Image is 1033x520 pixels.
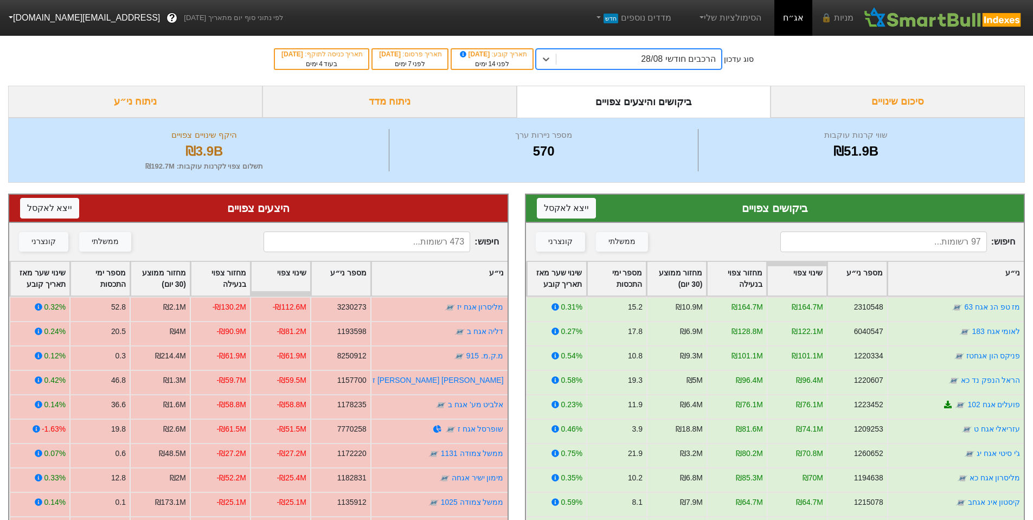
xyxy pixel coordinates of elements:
[439,473,450,484] img: tase link
[277,326,306,337] div: -₪81.2M
[111,301,126,313] div: 52.8
[337,448,367,459] div: 1172220
[792,350,823,362] div: ₪101.1M
[155,350,186,362] div: ₪214.4M
[959,326,970,337] img: tase link
[679,472,702,484] div: ₪6.8M
[44,301,66,313] div: 0.32%
[693,7,766,29] a: הסימולציות שלי
[679,497,702,508] div: ₪7.9M
[217,326,246,337] div: -₪90.9M
[561,472,582,484] div: 0.35%
[454,351,465,362] img: tase link
[280,49,363,59] div: תאריך כניסה לתוקף :
[371,262,508,296] div: Toggle SortBy
[111,423,126,435] div: 19.8
[854,448,883,459] div: 1260652
[319,60,323,68] span: 4
[955,400,966,410] img: tase link
[854,399,883,410] div: 1223452
[827,262,887,296] div: Toggle SortBy
[676,301,703,313] div: ₪10.9M
[488,60,495,68] span: 14
[44,326,66,337] div: 0.24%
[792,326,823,337] div: ₪122.1M
[679,448,702,459] div: ₪3.2M
[458,50,492,58] span: [DATE]
[441,449,504,458] a: ממשל צמודה 1131
[596,232,648,252] button: ממשלתי
[408,60,412,68] span: 7
[732,350,762,362] div: ₪101.1M
[111,472,126,484] div: 12.8
[217,350,246,362] div: -₪61.9M
[217,472,246,484] div: -₪52.2M
[373,376,503,384] a: [PERSON_NAME] [PERSON_NAME] ז
[796,448,823,459] div: ₪70.8M
[767,262,826,296] div: Toggle SortBy
[163,423,186,435] div: ₪2.6M
[311,262,370,296] div: Toggle SortBy
[457,303,504,311] a: מליסרון אגח יז
[337,301,367,313] div: 3230273
[627,375,642,386] div: 19.3
[10,262,69,296] div: Toggle SortBy
[548,236,573,248] div: קונצרני
[707,262,766,296] div: Toggle SortBy
[732,326,762,337] div: ₪128.8M
[337,375,367,386] div: 1157700
[647,262,706,296] div: Toggle SortBy
[445,302,455,313] img: tase link
[679,326,702,337] div: ₪6.9M
[627,399,642,410] div: 11.9
[701,129,1011,142] div: שווי קרנות עוקבות
[632,497,642,508] div: 8.1
[862,7,1024,29] img: SmartBull
[111,326,126,337] div: 20.5
[337,423,367,435] div: 7770258
[780,232,1015,252] span: חיפוש :
[392,129,695,142] div: מספר ניירות ערך
[854,350,883,362] div: 1220334
[961,424,972,435] img: tase link
[953,351,964,362] img: tase link
[561,375,582,386] div: 0.58%
[537,198,596,219] button: ייצא לאקסל
[169,11,175,25] span: ?
[948,375,959,386] img: tase link
[589,7,676,29] a: מדדים נוספיםחדש
[955,497,966,508] img: tase link
[273,301,306,313] div: -₪112.6M
[457,49,527,59] div: תאריך קובע :
[561,448,582,459] div: 0.75%
[20,200,497,216] div: היצעים צפויים
[771,86,1025,118] div: סיכום שינויים
[337,350,367,362] div: 8250912
[170,326,186,337] div: ₪4M
[466,351,504,360] a: מ.ק.מ. 915
[337,472,367,484] div: 1182831
[537,200,1013,216] div: ביקושים צפויים
[802,472,823,484] div: ₪70M
[277,423,306,435] div: -₪51.5M
[676,423,703,435] div: ₪18.8M
[966,351,1020,360] a: פניקס הון אגחטז
[92,236,119,248] div: ממשלתי
[281,50,305,58] span: [DATE]
[854,326,883,337] div: 6040547
[44,375,66,386] div: 0.42%
[379,50,402,58] span: [DATE]
[191,262,250,296] div: Toggle SortBy
[467,327,504,336] a: דליה אגח ב
[280,59,363,69] div: בעוד ימים
[251,262,310,296] div: Toggle SortBy
[561,399,582,410] div: 0.23%
[780,232,987,252] input: 97 רשומות...
[458,425,504,433] a: שופרסל אגח ז
[441,498,504,506] a: ממשל צמודה 1025
[679,350,702,362] div: ₪9.3M
[527,262,586,296] div: Toggle SortBy
[163,399,186,410] div: ₪1.6M
[22,142,386,161] div: ₪3.9B
[44,448,66,459] div: 0.07%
